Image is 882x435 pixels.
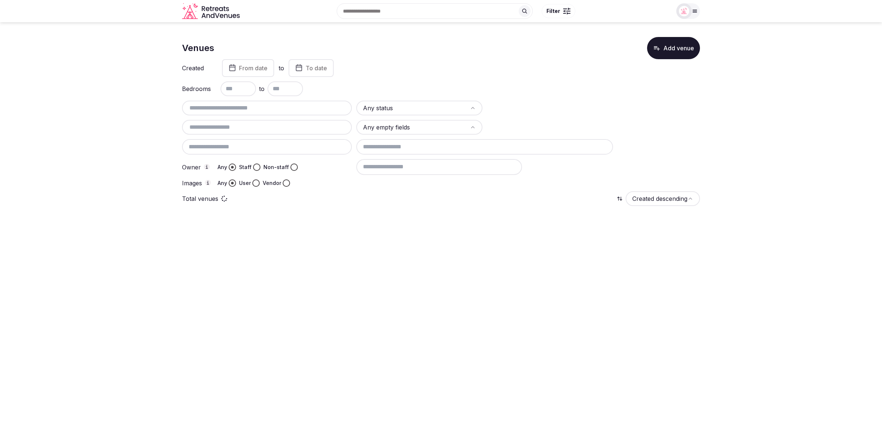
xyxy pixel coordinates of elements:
[647,37,700,59] button: Add venue
[218,163,227,171] label: Any
[263,163,289,171] label: Non-staff
[239,64,267,72] span: From date
[239,163,252,171] label: Staff
[542,4,575,18] button: Filter
[182,3,241,20] svg: Retreats and Venues company logo
[204,164,210,170] button: Owner
[259,84,265,93] span: to
[182,195,218,203] p: Total venues
[239,179,251,187] label: User
[306,64,327,72] span: To date
[182,86,212,92] label: Bedrooms
[182,42,214,54] h1: Venues
[289,59,334,77] button: To date
[205,180,211,186] button: Images
[222,59,274,77] button: From date
[546,7,560,15] span: Filter
[263,179,281,187] label: Vendor
[279,64,284,72] label: to
[182,164,212,171] label: Owner
[218,179,227,187] label: Any
[679,6,689,16] img: miaceralde
[182,65,212,71] label: Created
[182,180,212,186] label: Images
[182,3,241,20] a: Visit the homepage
